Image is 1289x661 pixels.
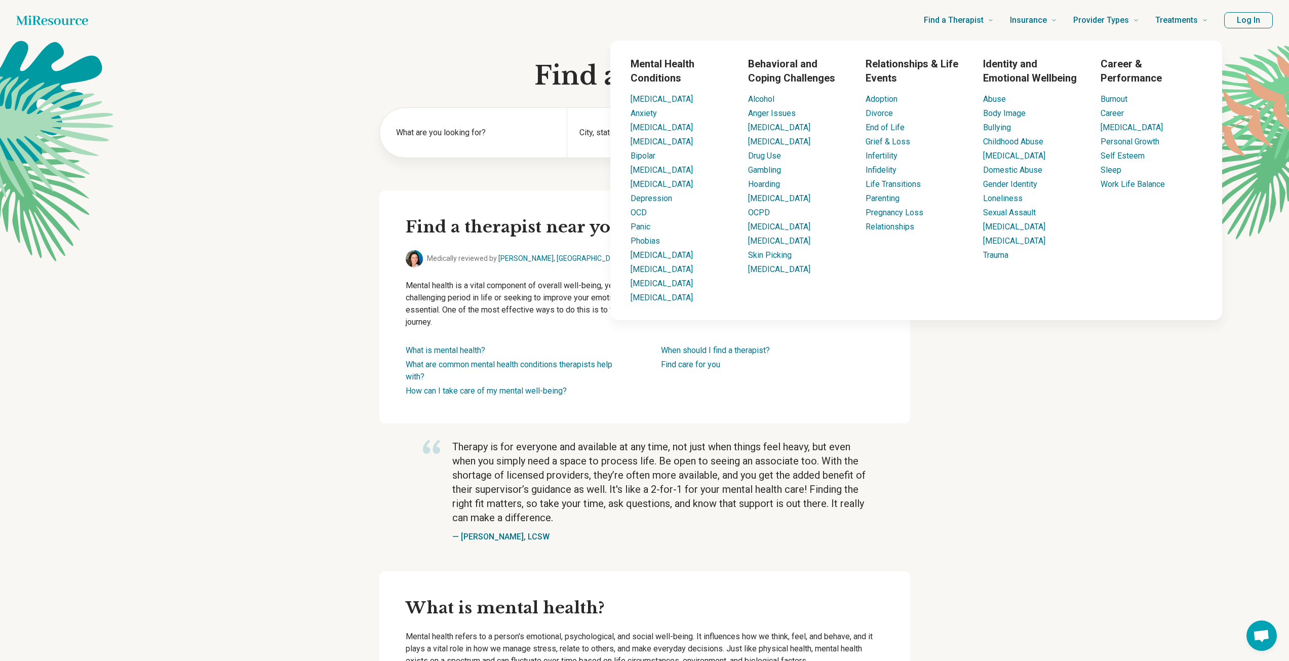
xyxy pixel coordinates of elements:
[983,57,1084,85] h3: Identity and Emotional Wellbeing
[631,293,693,302] a: [MEDICAL_DATA]
[406,386,567,396] a: How can I take care of my mental well-being?
[983,165,1042,175] a: Domestic Abuse
[748,137,810,146] a: [MEDICAL_DATA]
[983,108,1026,118] a: Body Image
[661,345,770,355] a: When should I find a therapist?
[461,532,550,541] a: [PERSON_NAME], LCSW
[1224,12,1273,28] button: Log In
[498,254,626,262] a: [PERSON_NAME], [GEOGRAPHIC_DATA]
[631,123,693,132] a: [MEDICAL_DATA]
[748,250,792,260] a: Skin Picking
[748,193,810,203] a: [MEDICAL_DATA]
[983,193,1023,203] a: Loneliness
[983,250,1008,260] a: Trauma
[748,208,770,217] a: OCPD
[983,151,1045,161] a: [MEDICAL_DATA]
[983,222,1045,231] a: [MEDICAL_DATA]
[631,179,693,189] a: [MEDICAL_DATA]
[1101,179,1165,189] a: Work Life Balance
[748,165,781,175] a: Gambling
[631,151,655,161] a: Bipolar
[631,94,693,104] a: [MEDICAL_DATA]
[866,193,900,203] a: Parenting
[748,151,781,161] a: Drug Use
[16,10,88,30] a: Home page
[866,208,923,217] a: Pregnancy Loss
[631,193,672,203] a: Depression
[748,123,810,132] a: [MEDICAL_DATA]
[452,440,867,525] p: Therapy is for everyone and available at any time, not just when things feel heavy, but even when...
[748,94,774,104] a: Alcohol
[748,236,810,246] a: [MEDICAL_DATA]
[406,360,612,381] a: What are common mental health conditions therapists help with?
[631,264,693,274] a: [MEDICAL_DATA]
[983,123,1011,132] a: Bullying
[1101,165,1121,175] a: Sleep
[631,279,693,288] a: [MEDICAL_DATA]
[748,264,810,274] a: [MEDICAL_DATA]
[631,165,693,175] a: [MEDICAL_DATA]
[427,253,656,264] span: Medically reviewed by
[631,57,732,85] h3: Mental Health Conditions
[1101,108,1124,118] a: Career
[631,137,693,146] a: [MEDICAL_DATA]
[379,61,910,91] h1: Find a Therapist
[748,179,780,189] a: Hoarding
[866,123,905,132] a: End of Life
[983,137,1043,146] a: Childhood Abuse
[1101,57,1202,85] h3: Career & Performance
[1246,620,1277,651] div: Open chat
[1101,94,1127,104] a: Burnout
[1155,13,1198,27] span: Treatments
[983,208,1036,217] a: Sexual Assault
[866,151,897,161] a: Infertility
[866,108,893,118] a: Divorce
[452,531,867,543] p: —
[924,13,984,27] span: Find a Therapist
[866,94,897,104] a: Adoption
[748,108,796,118] a: Anger Issues
[631,236,660,246] a: Phobias
[1101,123,1163,132] a: [MEDICAL_DATA]
[748,57,849,85] h3: Behavioral and Coping Challenges
[396,127,555,139] label: What are you looking for?
[866,137,910,146] a: Grief & Loss
[406,598,884,619] h3: What is mental health?
[631,108,657,118] a: Anxiety
[1101,151,1145,161] a: Self Esteem
[550,41,1283,320] div: Find a Therapist
[866,179,921,189] a: Life Transitions
[748,222,810,231] a: [MEDICAL_DATA]
[1073,13,1129,27] span: Provider Types
[406,217,884,238] h2: Find a therapist near you
[1101,137,1159,146] a: Personal Growth
[1010,13,1047,27] span: Insurance
[631,222,650,231] a: Panic
[406,280,884,328] p: Mental health is a vital component of overall well-being, yet it often goes unspoken or under-add...
[631,250,693,260] a: [MEDICAL_DATA]
[631,208,647,217] a: OCD
[866,222,914,231] a: Relationships
[983,236,1045,246] a: [MEDICAL_DATA]
[983,179,1037,189] a: Gender Identity
[983,94,1006,104] a: Abuse
[866,165,896,175] a: Infidelity
[866,57,967,85] h3: Relationships & Life Events
[661,360,720,369] a: Find care for you
[406,345,485,355] a: What is mental health?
